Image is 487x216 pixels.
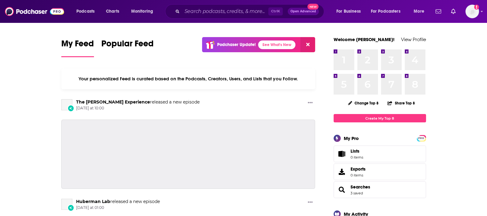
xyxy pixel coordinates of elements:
span: Exports [336,167,348,176]
span: Searches [334,181,426,198]
span: For Podcasters [371,7,400,16]
span: Lists [336,150,348,158]
button: open menu [332,6,368,16]
span: 0 items [351,155,363,159]
div: Search podcasts, credits, & more... [171,4,330,19]
button: open menu [72,6,103,16]
h3: released a new episode [76,99,200,105]
a: My Feed [61,38,94,57]
a: 3 saved [351,191,363,195]
span: Exports [351,166,366,172]
a: Exports [334,163,426,180]
span: Lists [351,148,363,154]
button: Show More Button [305,99,315,107]
span: Lists [351,148,359,154]
span: 0 items [351,173,366,177]
a: View Profile [401,36,426,42]
button: Show More Button [305,199,315,206]
span: More [414,7,424,16]
button: Open AdvancedNew [288,8,319,15]
svg: Add a profile image [474,5,479,10]
button: Show profile menu [465,5,479,18]
button: Share Top 8 [387,97,415,109]
a: See What's New [258,40,295,49]
div: Your personalized Feed is curated based on the Podcasts, Creators, Users, and Lists that you Follow. [61,68,315,89]
img: Podchaser - Follow, Share and Rate Podcasts [5,6,64,17]
a: Create My Top 8 [334,114,426,122]
a: Welcome [PERSON_NAME]! [334,36,395,42]
span: PRO [418,136,425,141]
a: The Joe Rogan Experience [61,99,72,110]
span: Podcasts [76,7,95,16]
input: Search podcasts, credits, & more... [182,6,268,16]
span: For Business [336,7,361,16]
a: Searches [351,184,370,190]
span: [DATE] at 01:00 [76,205,160,210]
h3: released a new episode [76,199,160,205]
span: Charts [106,7,119,16]
a: Huberman Lab [76,199,110,204]
span: Monitoring [131,7,153,16]
a: Popular Feed [101,38,154,57]
img: User Profile [465,5,479,18]
span: New [307,4,319,10]
div: New Episode [67,204,74,211]
span: Open Advanced [290,10,316,13]
span: [DATE] at 10:00 [76,106,200,111]
a: Show notifications dropdown [448,6,458,17]
span: Ctrl K [268,7,283,15]
p: Podchaser Update! [217,42,256,47]
button: Change Top 8 [344,99,383,107]
a: The Joe Rogan Experience [76,99,150,105]
a: Lists [334,146,426,162]
a: Searches [336,185,348,194]
span: Popular Feed [101,38,154,53]
div: New Episode [67,105,74,112]
button: open menu [127,6,161,16]
button: open menu [409,6,432,16]
span: My Feed [61,38,94,53]
div: My Pro [344,135,359,141]
a: Show notifications dropdown [433,6,444,17]
span: Logged in as nicole.koremenos [465,5,479,18]
a: Huberman Lab [61,199,72,210]
a: PRO [418,136,425,140]
a: Charts [102,6,123,16]
button: open menu [367,6,409,16]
